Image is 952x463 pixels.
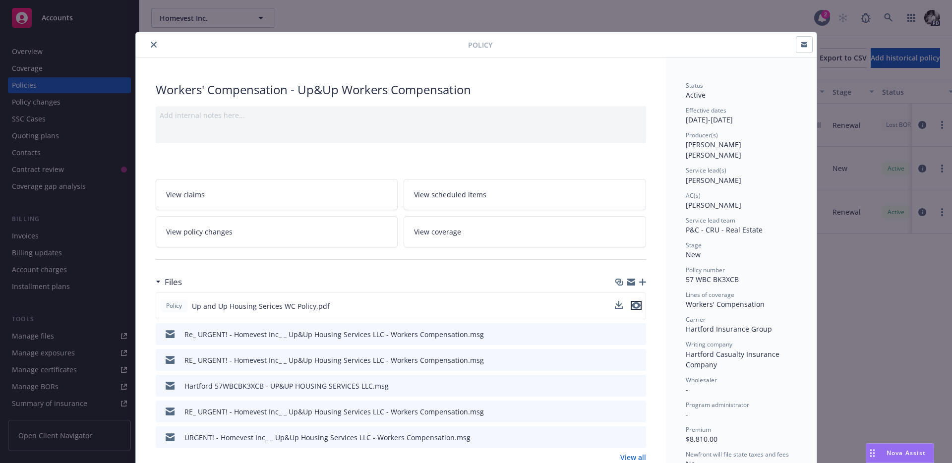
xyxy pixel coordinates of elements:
span: Program administrator [686,401,749,409]
div: [DATE] - [DATE] [686,106,797,125]
span: 57 WBC BK3XCB [686,275,739,284]
span: [PERSON_NAME] [PERSON_NAME] [686,140,743,160]
div: Files [156,276,182,289]
span: [PERSON_NAME] [686,175,741,185]
span: $8,810.00 [686,434,717,444]
div: Re_ URGENT! - Homevest Inc_ _ Up&Up Housing Services LLC - Workers Compensation.msg [184,329,484,340]
span: Service lead(s) [686,166,726,174]
button: preview file [633,432,642,443]
div: Workers' Compensation - Up&Up Workers Compensation [156,81,646,98]
button: download file [617,432,625,443]
div: Drag to move [866,444,879,463]
span: Lines of coverage [686,290,734,299]
span: Up and Up Housing Serices WC Policy.pdf [192,301,330,311]
span: Producer(s) [686,131,718,139]
button: preview file [633,406,642,417]
a: View claims [156,179,398,210]
button: preview file [631,301,642,310]
span: Effective dates [686,106,726,115]
button: close [148,39,160,51]
div: Hartford 57WBCBK3XCB - UP&UP HOUSING SERVICES LLC.msg [184,381,389,391]
span: [PERSON_NAME] [686,200,741,210]
button: preview file [633,355,642,365]
span: Policy [468,40,492,50]
span: - [686,409,688,419]
span: P&C - CRU - Real Estate [686,225,763,234]
span: - [686,385,688,394]
span: View claims [166,189,205,200]
span: Wholesaler [686,376,717,384]
span: Policy number [686,266,725,274]
span: Nova Assist [887,449,926,457]
span: Newfront will file state taxes and fees [686,450,789,459]
button: download file [617,406,625,417]
span: Service lead team [686,216,735,225]
div: URGENT! - Homevest Inc_ _ Up&Up Housing Services LLC - Workers Compensation.msg [184,432,471,443]
button: download file [617,355,625,365]
span: View scheduled items [414,189,486,200]
div: Add internal notes here... [160,110,642,120]
button: download file [615,301,623,311]
button: preview file [633,381,642,391]
a: View coverage [404,216,646,247]
span: Stage [686,241,702,249]
span: New [686,250,701,259]
div: RE_ URGENT! - Homevest Inc_ _ Up&Up Housing Services LLC - Workers Compensation.msg [184,406,484,417]
a: View scheduled items [404,179,646,210]
span: View coverage [414,227,461,237]
button: download file [617,329,625,340]
span: Active [686,90,706,100]
span: View policy changes [166,227,233,237]
h3: Files [165,276,182,289]
span: AC(s) [686,191,701,200]
span: Status [686,81,703,90]
span: Writing company [686,340,732,348]
span: Workers' Compensation [686,299,765,309]
span: Policy [164,301,184,310]
span: Carrier [686,315,706,324]
a: View policy changes [156,216,398,247]
a: View all [620,452,646,463]
span: Premium [686,425,711,434]
button: Nova Assist [866,443,934,463]
button: download file [615,301,623,309]
button: preview file [633,329,642,340]
div: RE_ URGENT! - Homevest Inc_ _ Up&Up Housing Services LLC - Workers Compensation.msg [184,355,484,365]
button: download file [617,381,625,391]
button: preview file [631,301,642,311]
span: Hartford Casualty Insurance Company [686,349,781,369]
span: Hartford Insurance Group [686,324,772,334]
